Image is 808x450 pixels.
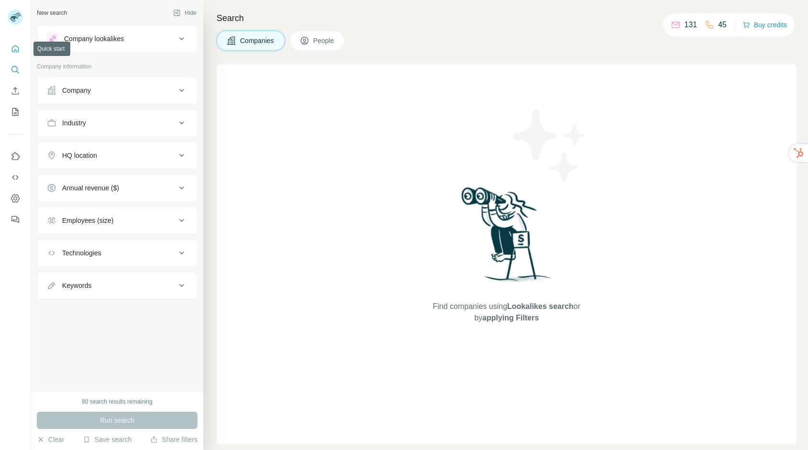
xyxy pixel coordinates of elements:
div: Employees (size) [62,216,113,225]
img: Surfe Illustration - Woman searching with binoculars [457,185,557,291]
div: New search [37,9,67,17]
div: Company [62,86,91,95]
button: Keywords [37,274,197,297]
p: 45 [718,19,727,31]
span: Companies [240,36,275,45]
button: Clear [37,435,64,444]
button: Feedback [8,211,23,228]
button: Industry [37,111,197,134]
button: Company [37,79,197,102]
button: Use Surfe on LinkedIn [8,148,23,165]
span: Lookalikes search [507,302,574,310]
div: Keywords [62,281,91,290]
div: Company lookalikes [64,34,124,44]
div: Industry [62,118,86,128]
span: Find companies using or by [430,301,583,324]
img: Surfe Illustration - Stars [507,102,593,188]
span: applying Filters [482,314,539,322]
button: Technologies [37,241,197,264]
button: Dashboard [8,190,23,207]
button: Employees (size) [37,209,197,232]
button: HQ location [37,144,197,167]
button: Buy credits [742,18,787,32]
div: Annual revenue ($) [62,183,119,193]
span: People [313,36,335,45]
button: Share filters [150,435,197,444]
button: Enrich CSV [8,82,23,99]
div: 80 search results remaining [82,397,152,406]
button: Quick start [8,40,23,57]
button: Company lookalikes [37,27,197,50]
p: Company information [37,62,197,71]
button: Hide [166,6,203,20]
button: Search [8,61,23,78]
div: Technologies [62,248,101,258]
button: Annual revenue ($) [37,176,197,199]
h4: Search [217,11,797,25]
button: Save search [83,435,131,444]
div: HQ location [62,151,97,160]
button: Use Surfe API [8,169,23,186]
p: 131 [684,19,697,31]
button: My lists [8,103,23,121]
